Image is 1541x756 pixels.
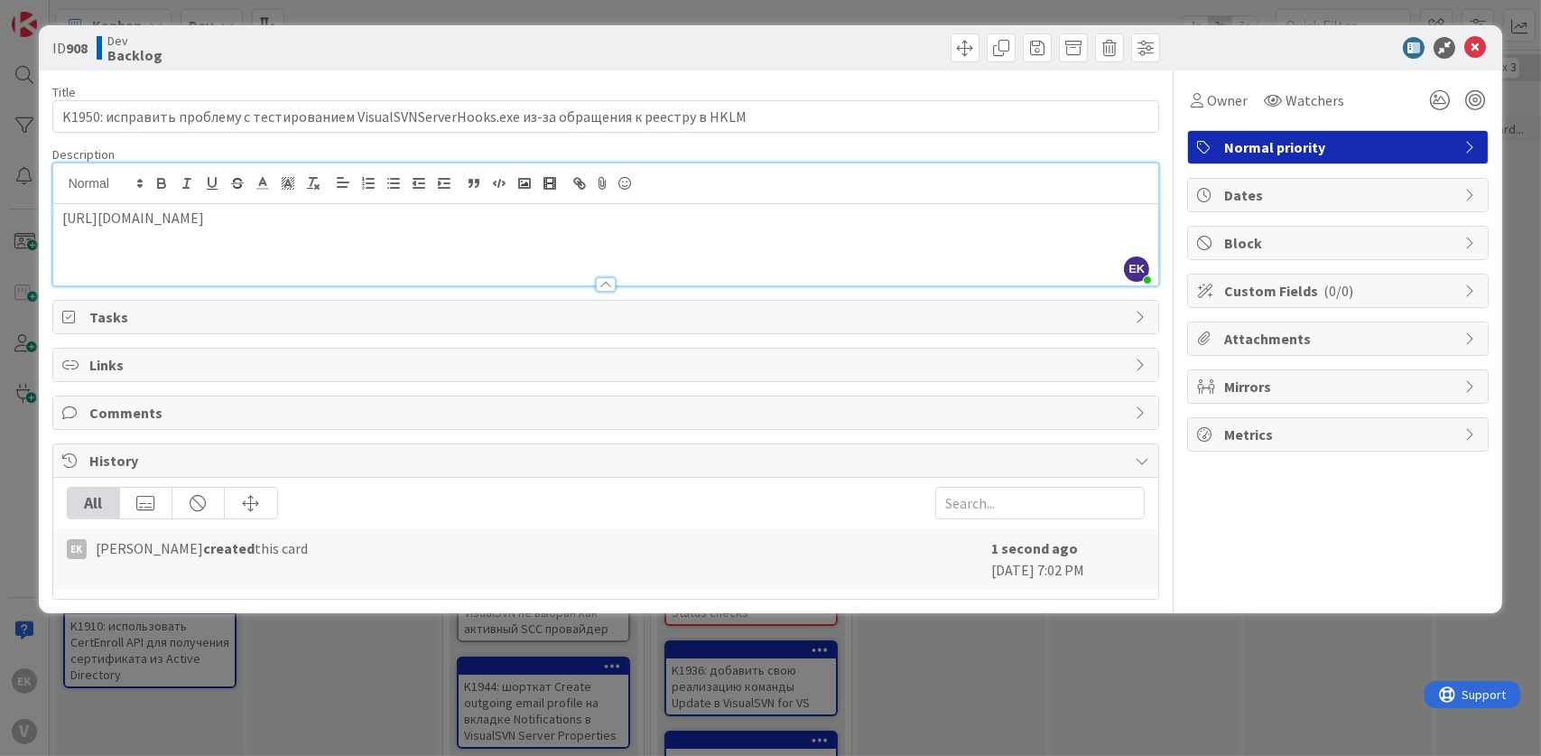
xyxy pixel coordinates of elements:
[1286,89,1344,111] span: Watchers
[1224,376,1455,397] span: Mirrors
[1224,232,1455,254] span: Block
[1224,184,1455,206] span: Dates
[935,487,1145,519] input: Search...
[107,48,162,62] b: Backlog
[1224,136,1455,158] span: Normal priority
[107,33,162,48] span: Dev
[89,402,1127,424] span: Comments
[1224,280,1455,302] span: Custom Fields
[89,450,1127,471] span: History
[68,488,120,518] div: All
[1207,89,1248,111] span: Owner
[203,539,255,557] b: created
[38,3,82,24] span: Support
[1224,424,1455,445] span: Metrics
[1124,257,1149,282] span: EK
[1323,282,1353,300] span: ( 0/0 )
[89,306,1127,328] span: Tasks
[52,100,1160,133] input: type card name here...
[67,539,87,559] div: EK
[62,208,1150,229] p: [URL][DOMAIN_NAME]
[52,84,76,100] label: Title
[1224,328,1455,350] span: Attachments
[52,146,115,163] span: Description
[89,354,1127,376] span: Links
[991,539,1078,557] b: 1 second ago
[66,39,88,57] b: 908
[96,537,308,559] span: [PERSON_NAME] this card
[991,537,1145,581] div: [DATE] 7:02 PM
[52,37,88,59] span: ID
